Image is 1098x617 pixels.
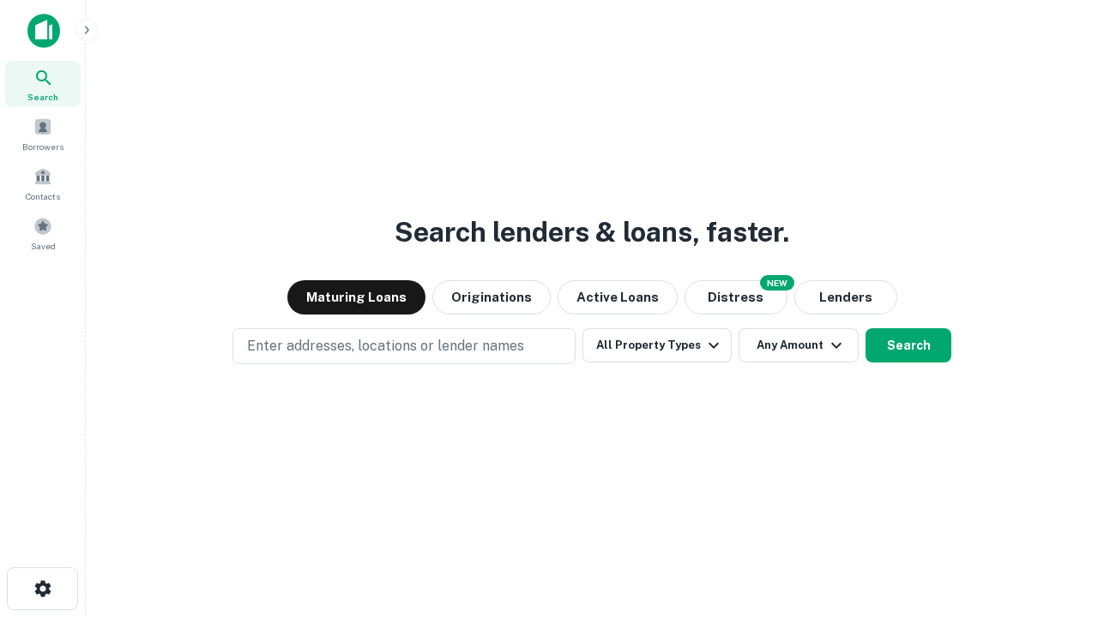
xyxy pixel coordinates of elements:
[5,61,81,107] a: Search
[558,280,678,314] button: Active Loans
[685,280,787,314] button: Search distressed loans with lien and other non-mortgage details.
[5,210,81,256] a: Saved
[5,160,81,207] a: Contacts
[27,14,60,48] img: capitalize-icon.png
[582,328,732,362] button: All Property Types
[247,336,524,356] p: Enter addresses, locations or lender names
[31,239,56,253] span: Saved
[395,212,789,253] h3: Search lenders & loans, faster.
[1012,480,1098,562] iframe: Chat Widget
[5,111,81,157] a: Borrowers
[26,189,60,203] span: Contacts
[232,328,576,364] button: Enter addresses, locations or lender names
[760,275,794,291] div: NEW
[866,328,951,362] button: Search
[22,140,63,153] span: Borrowers
[739,328,859,362] button: Any Amount
[287,280,425,314] button: Maturing Loans
[794,280,897,314] button: Lenders
[27,90,58,104] span: Search
[432,280,551,314] button: Originations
